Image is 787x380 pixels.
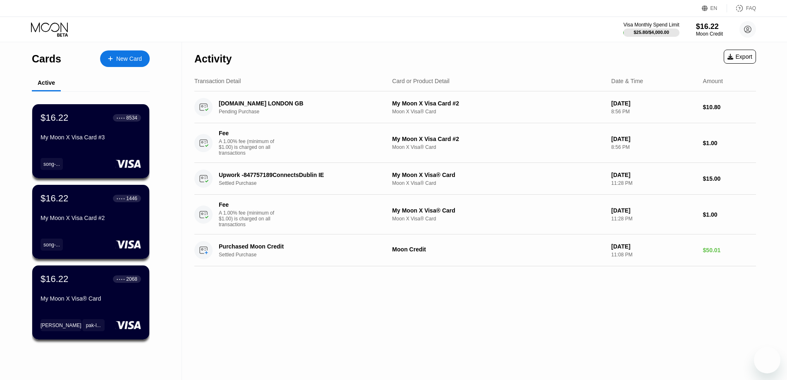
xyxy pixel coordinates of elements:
div: $16.22● ● ● ●8534My Moon X Visa Card #3song-... [32,104,149,178]
div: [DATE] [611,243,696,250]
div: EN [702,4,727,12]
div: Settled Purchase [219,180,391,186]
div: Export [727,53,752,60]
div: [DATE] [611,100,696,107]
div: Moon Credit [392,246,605,253]
div: $15.00 [703,175,756,182]
div: $50.01 [703,247,756,253]
div: My Moon X Visa® Card [392,207,605,214]
div: $16.22Moon Credit [696,22,723,37]
div: My Moon X Visa® Card [41,295,141,302]
div: $16.22 [696,22,723,31]
div: $10.80 [703,104,756,110]
div: pak-l... [82,319,105,331]
div: song-... [43,242,60,248]
div: $16.22● ● ● ●2068My Moon X Visa® Card[PERSON_NAME]pak-l... [32,265,149,339]
div: Date & Time [611,78,643,84]
div: A 1.00% fee (minimum of $1.00) is charged on all transactions [219,139,281,156]
div: Moon X Visa® Card [392,144,605,150]
iframe: Button to launch messaging window [754,347,780,373]
div: song-... [41,239,63,251]
div: ● ● ● ● [117,278,125,280]
div: My Moon X Visa Card #3 [41,134,141,141]
div: Fee [219,130,277,136]
div: 2068 [126,276,137,282]
div: 11:28 PM [611,216,696,222]
div: [DATE] [611,207,696,214]
div: New Card [116,55,142,62]
div: ● ● ● ● [117,117,125,119]
div: [DATE] [611,136,696,142]
div: song-... [43,161,60,167]
div: 11:08 PM [611,252,696,258]
div: Active [38,79,55,86]
div: $1.00 [703,211,756,218]
div: Settled Purchase [219,252,391,258]
div: My Moon X Visa Card #2 [41,215,141,221]
div: Purchased Moon Credit [219,243,379,250]
div: [PERSON_NAME] [41,323,81,328]
div: My Moon X Visa® Card [392,172,605,178]
div: EN [710,5,718,11]
div: Upwork -847757189ConnectsDublin IE [219,172,379,178]
div: 1446 [126,196,137,201]
div: pak-l... [86,323,101,328]
div: $1.00 [703,140,756,146]
div: [PERSON_NAME] [41,319,81,331]
div: Card or Product Detail [392,78,450,84]
div: $16.22 [41,274,68,284]
div: Cards [32,53,61,65]
div: Fee [219,201,277,208]
div: Activity [194,53,232,65]
div: FeeA 1.00% fee (minimum of $1.00) is charged on all transactionsMy Moon X Visa Card #2Moon X Visa... [194,123,756,163]
div: 8:56 PM [611,144,696,150]
div: [DOMAIN_NAME] LONDON GBPending PurchaseMy Moon X Visa Card #2Moon X Visa® Card[DATE]8:56 PM$10.80 [194,91,756,123]
div: FAQ [727,4,756,12]
div: Upwork -847757189ConnectsDublin IESettled PurchaseMy Moon X Visa® CardMoon X Visa® Card[DATE]11:2... [194,163,756,195]
div: 8:56 PM [611,109,696,115]
div: Moon Credit [696,31,723,37]
div: 11:28 PM [611,180,696,186]
div: Export [724,50,756,64]
div: FeeA 1.00% fee (minimum of $1.00) is charged on all transactionsMy Moon X Visa® CardMoon X Visa® ... [194,195,756,234]
div: Transaction Detail [194,78,241,84]
div: My Moon X Visa Card #2 [392,100,605,107]
div: $25.80 / $4,000.00 [634,30,669,35]
div: Pending Purchase [219,109,391,115]
div: ● ● ● ● [117,197,125,200]
div: [DATE] [611,172,696,178]
div: $16.22● ● ● ●1446My Moon X Visa Card #2song-... [32,185,149,259]
div: New Card [100,50,150,67]
div: 8534 [126,115,137,121]
div: $16.22 [41,193,68,204]
div: Amount [703,78,723,84]
div: [DOMAIN_NAME] LONDON GB [219,100,379,107]
div: Moon X Visa® Card [392,216,605,222]
div: Moon X Visa® Card [392,109,605,115]
div: Purchased Moon CreditSettled PurchaseMoon Credit[DATE]11:08 PM$50.01 [194,234,756,266]
div: Visa Monthly Spend Limit$25.80/$4,000.00 [623,22,679,37]
div: My Moon X Visa Card #2 [392,136,605,142]
div: A 1.00% fee (minimum of $1.00) is charged on all transactions [219,210,281,227]
div: $16.22 [41,112,68,123]
div: Visa Monthly Spend Limit [623,22,679,28]
div: FAQ [746,5,756,11]
div: Moon X Visa® Card [392,180,605,186]
div: song-... [41,158,63,170]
